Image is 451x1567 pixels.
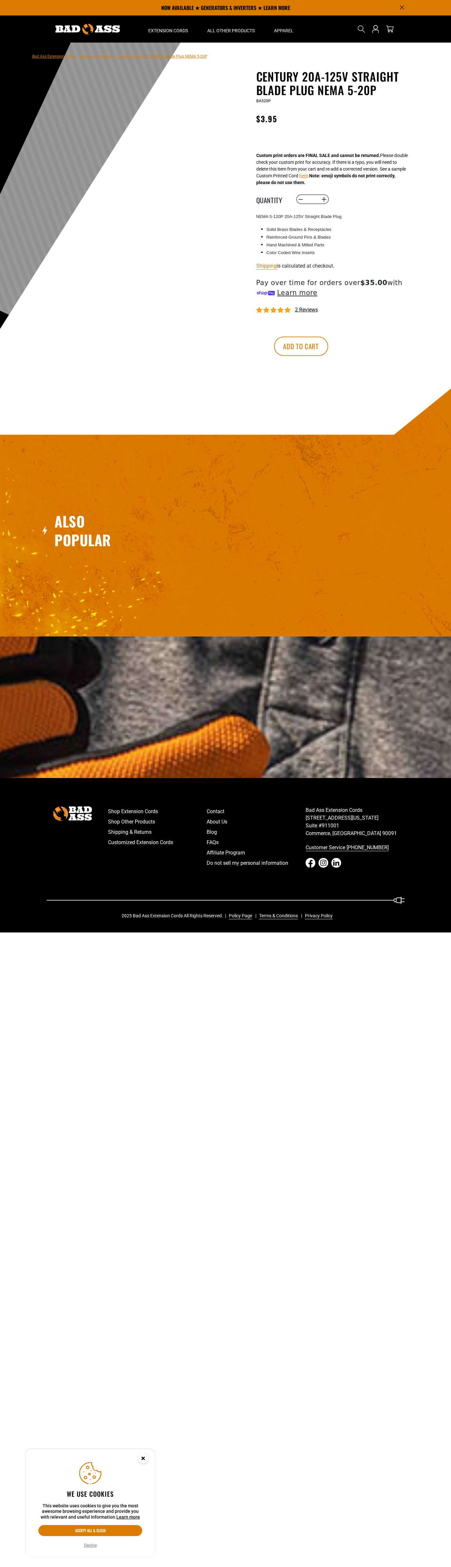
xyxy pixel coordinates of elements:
[264,15,303,43] summary: Apparel
[256,113,277,124] span: $3.95
[148,28,188,34] span: Extension Cords
[306,843,405,853] a: Customer Service [PHONE_NUMBER]
[80,54,114,59] a: Return to Collection
[274,28,293,34] span: Apparel
[256,307,292,313] span: 5.00 stars
[256,152,408,186] div: Please double check your custom print for accuracy. If there is a typo, you will need to delete t...
[257,912,298,919] a: Terms & Conditions
[256,99,271,103] span: BA520P
[306,806,405,837] p: Bad Ass Extension Cords [STREET_ADDRESS][US_STATE] Suite #911001 Commerce, [GEOGRAPHIC_DATA] 90091
[115,54,116,59] span: ›
[267,235,331,240] span: Reinforced Ground Pins & Blades
[207,28,255,34] span: All Other Products
[356,24,367,34] summary: Search
[207,848,306,858] a: Affiliate Program
[299,172,308,179] button: here
[207,827,306,837] a: Blog
[267,242,324,247] span: Hand Machined & Milled Parts
[256,173,395,185] strong: Note: emoji symbols do not print correctly, please do not use them.
[108,817,207,827] a: Shop Other Products
[32,52,207,60] nav: breadcrumbs
[295,307,318,313] span: 2 reviews
[118,54,207,59] span: Century 20A-125V Straight Blade Plug NEMA 5-20P
[54,512,136,549] h2: Also Popular
[38,1503,142,1520] p: This website uses cookies to give you the most awesome browsing experience and provide you with r...
[32,54,76,59] a: Bad Ass Extension Cords
[256,261,414,270] div: is calculated at checkout.
[26,1449,155,1557] aside: Cookie Consent
[122,912,337,919] div: 2025 Bad Ass Extension Cords All Rights Reserved.
[82,1542,99,1549] button: Decline
[108,827,207,837] a: Shipping & Returns
[38,1525,142,1536] button: Accept all & close
[139,15,198,43] summary: Extension Cords
[116,1514,140,1520] a: Learn more
[77,54,78,59] span: ›
[267,250,315,255] span: Color Coded Wire Inserts
[55,24,120,34] img: Bad Ass Extension Cords
[38,1490,142,1498] h2: We use cookies
[53,806,92,821] img: Bad Ass Extension Cords
[267,227,332,232] span: Solid Brass Blades & Receptacles
[256,195,289,203] label: Quantity
[274,337,328,356] button: Add to cart
[256,153,380,158] strong: Custom print orders are FINAL SALE and cannot be returned.
[256,263,277,269] a: Shipping
[108,837,207,848] a: Customized Extension Cords
[226,912,252,919] a: Policy Page
[207,837,306,848] a: FAQs
[108,806,207,817] a: Shop Extension Cords
[256,70,414,97] h1: Century 20A-125V Straight Blade Plug NEMA 5-20P
[207,817,306,827] a: About Us
[302,912,333,919] a: Privacy Policy
[256,214,342,219] span: NEMA 5-120P 20A-125V Straight Blade Plug
[198,15,264,43] summary: All Other Products
[207,858,306,868] a: Do not sell my personal information
[207,806,306,817] a: Contact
